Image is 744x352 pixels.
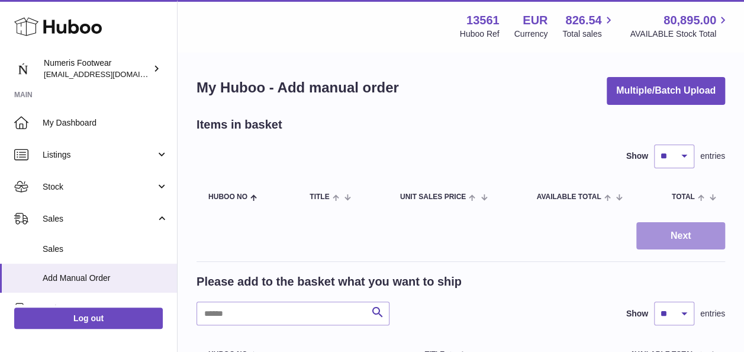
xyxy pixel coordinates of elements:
div: Numeris Footwear [44,57,150,80]
span: entries [700,308,725,319]
span: Sales [43,244,168,255]
span: Total [672,193,695,201]
span: Unit Sales Price [400,193,466,201]
span: AVAILABLE Stock Total [630,28,730,40]
div: Currency [514,28,548,40]
span: Orders [43,303,156,314]
h2: Items in basket [197,117,282,133]
button: Next [636,222,725,250]
span: Title [310,193,329,201]
span: Total sales [562,28,615,40]
label: Show [626,308,648,319]
strong: EUR [523,12,547,28]
span: [EMAIL_ADDRESS][DOMAIN_NAME] [44,69,174,79]
img: alex@numerisfootwear.com [14,60,32,78]
span: Add Manual Order [43,273,168,284]
strong: 13561 [466,12,500,28]
span: 80,895.00 [664,12,716,28]
span: Huboo no [208,193,247,201]
span: Sales [43,213,156,225]
div: Huboo Ref [460,28,500,40]
a: 826.54 Total sales [562,12,615,40]
span: entries [700,151,725,162]
a: Log out [14,308,163,329]
a: 80,895.00 AVAILABLE Stock Total [630,12,730,40]
span: My Dashboard [43,117,168,129]
h2: Please add to the basket what you want to ship [197,274,462,290]
span: 826.54 [565,12,601,28]
span: Stock [43,181,156,193]
span: Listings [43,149,156,161]
button: Multiple/Batch Upload [607,77,725,105]
h1: My Huboo - Add manual order [197,78,399,97]
span: AVAILABLE Total [536,193,601,201]
label: Show [626,151,648,162]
